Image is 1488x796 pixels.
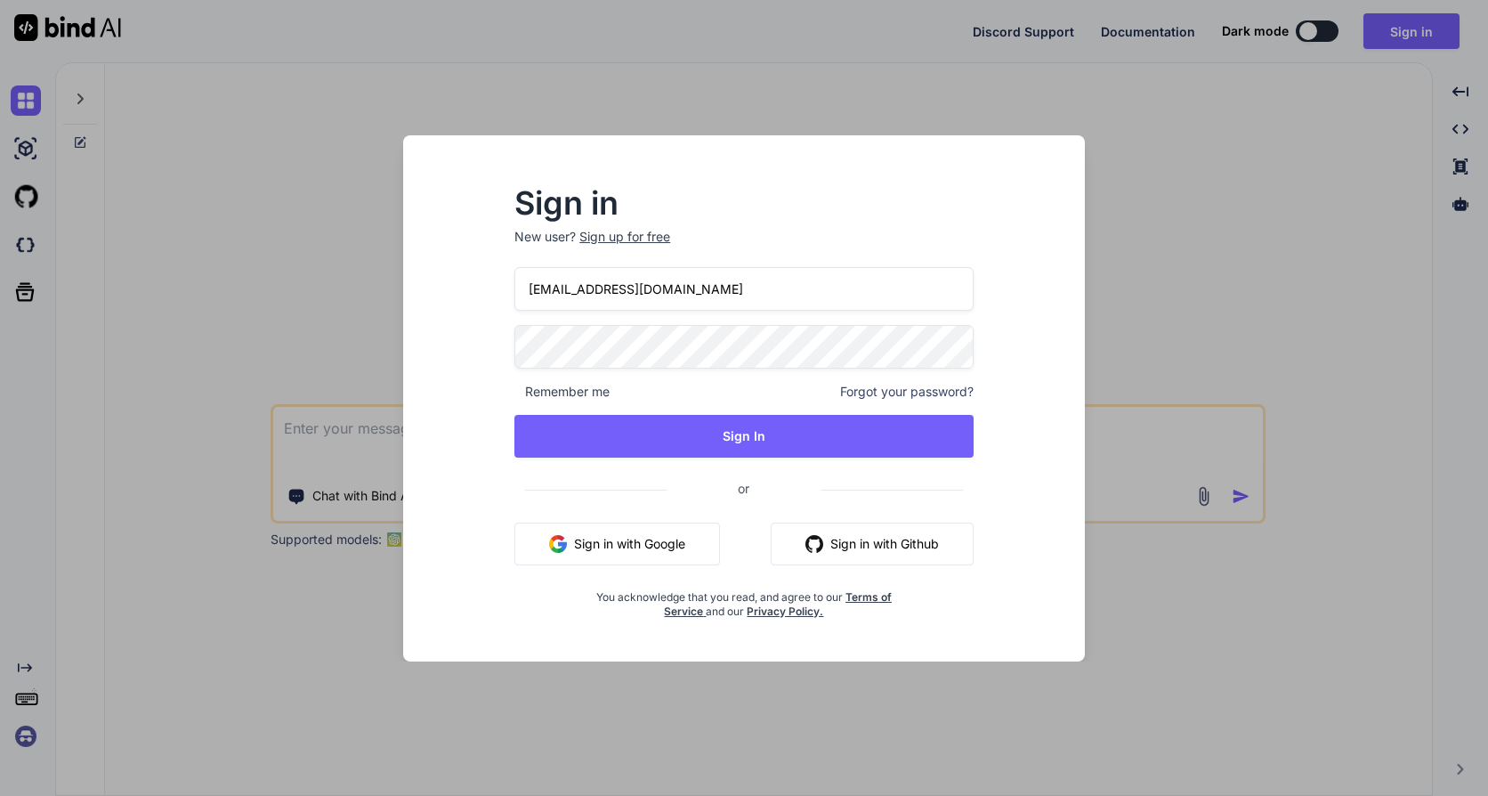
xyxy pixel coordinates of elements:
a: Terms of Service [664,590,892,618]
h2: Sign in [514,189,974,217]
button: Sign In [514,415,974,458]
div: Sign up for free [579,228,670,246]
img: github [805,535,823,553]
span: Remember me [514,383,610,401]
span: or [667,467,821,510]
button: Sign in with Google [514,523,720,565]
a: Privacy Policy. [747,605,823,618]
input: Login or Email [514,267,974,311]
div: You acknowledge that you read, and agree to our and our [591,580,897,619]
button: Sign in with Github [771,523,974,565]
img: google [549,535,567,553]
span: Forgot your password? [840,383,974,401]
p: New user? [514,228,974,267]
